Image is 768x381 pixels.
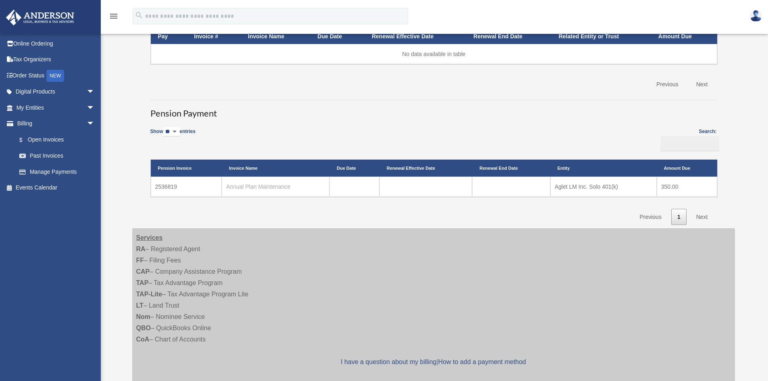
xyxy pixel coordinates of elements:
th: Due Date: activate to sort column ascending [310,29,365,44]
p: | [136,356,731,368]
select: Showentries [163,127,180,137]
td: 350.00 [657,177,717,197]
td: No data available in table [151,44,717,64]
h3: Pension Payment [150,100,717,120]
strong: CoA [136,336,150,343]
a: Order StatusNEW [6,67,107,84]
span: arrow_drop_down [87,100,103,116]
span: $ [24,135,28,145]
a: Past Invoices [11,148,103,164]
a: Digital Productsarrow_drop_down [6,84,107,100]
a: Next [690,76,714,93]
span: arrow_drop_down [87,116,103,132]
a: Previous [633,209,667,225]
th: Renewal Effective Date: activate to sort column ascending [364,29,466,44]
strong: LT [136,302,144,309]
th: Entity: activate to sort column ascending [550,160,657,177]
strong: QBO [136,325,151,331]
a: Annual Plan Maintenance [226,183,291,190]
strong: TAP [136,279,149,286]
strong: RA [136,246,146,252]
label: Search: [658,127,717,151]
th: Pay: activate to sort column descending [151,29,187,44]
strong: Nom [136,313,151,320]
th: Amount Due: activate to sort column ascending [657,160,717,177]
a: I have a question about my billing [341,358,436,365]
a: Events Calendar [6,180,107,196]
th: Renewal Effective Date: activate to sort column ascending [379,160,472,177]
a: Tax Organizers [6,52,107,68]
th: Invoice #: activate to sort column ascending [187,29,241,44]
th: Renewal End Date: activate to sort column ascending [472,160,550,177]
i: menu [109,11,119,21]
span: arrow_drop_down [87,84,103,100]
img: Anderson Advisors Platinum Portal [4,10,77,25]
a: How to add a payment method [438,358,526,365]
th: Due Date: activate to sort column ascending [329,160,379,177]
a: Billingarrow_drop_down [6,116,103,132]
div: NEW [46,70,64,82]
a: Manage Payments [11,164,103,180]
th: Pension Invoice: activate to sort column descending [151,160,222,177]
strong: CAP [136,268,150,275]
td: 2536819 [151,177,222,197]
a: My Entitiesarrow_drop_down [6,100,107,116]
i: search [135,11,144,20]
th: Renewal End Date: activate to sort column ascending [466,29,551,44]
img: User Pic [750,10,762,22]
strong: TAP-Lite [136,291,162,298]
a: Previous [650,76,684,93]
a: 1 [671,209,687,225]
a: Next [690,209,714,225]
a: Online Ordering [6,35,107,52]
td: Aglet LM Inc. Solo 401(k) [550,177,657,197]
th: Invoice Name: activate to sort column ascending [241,29,310,44]
th: Invoice Name: activate to sort column ascending [222,160,329,177]
strong: Services [136,234,163,241]
a: menu [109,14,119,21]
strong: FF [136,257,144,264]
a: $Open Invoices [11,131,99,148]
th: Related Entity or Trust: activate to sort column ascending [552,29,651,44]
label: Show entries [150,127,196,145]
th: Amount Due: activate to sort column ascending [651,29,717,44]
input: Search: [660,136,719,151]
